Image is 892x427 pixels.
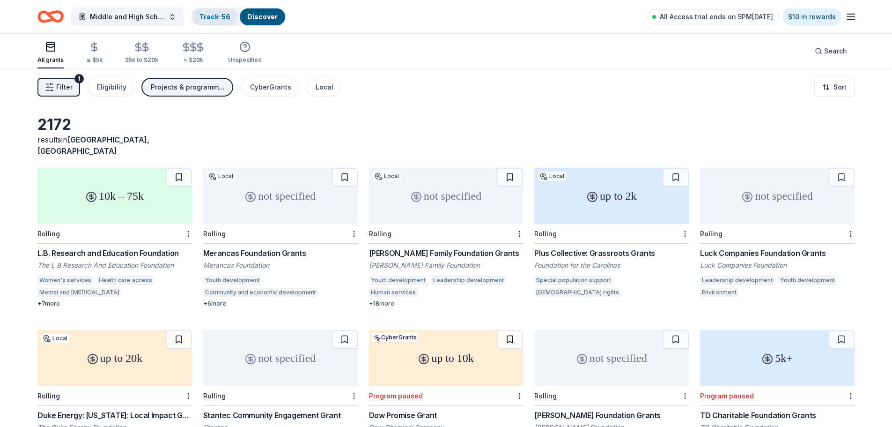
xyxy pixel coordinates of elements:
[37,168,192,307] a: 10k – 75kRollingL.B. Research and Education FoundationThe L B Research And Education FoundationWo...
[203,300,358,307] div: + 6 more
[125,38,158,68] button: $5k to $20k
[125,56,158,64] div: $5k to $20k
[534,230,557,238] div: Rolling
[369,168,523,224] div: not specified
[97,276,154,285] div: Health care access
[203,168,358,307] a: not specifiedLocalRollingMerancas Foundation GrantsMerancas FoundationYouth developmentCommunity ...
[700,247,855,259] div: Luck Companies Foundation Grants
[90,11,165,22] span: Middle and High School Mentorship Program
[203,392,226,400] div: Rolling
[778,276,837,285] div: Youth development
[534,392,557,400] div: Rolling
[369,247,523,259] div: [PERSON_NAME] Family Foundation Grants
[228,37,262,68] button: Unspecified
[56,82,73,93] span: Filter
[538,172,566,181] div: Local
[700,261,855,270] div: Luck Companies Foundation
[807,42,855,60] button: Search
[37,6,64,28] a: Home
[250,82,291,93] div: CyberGrants
[191,7,286,26] button: Track· 56Discover
[372,333,419,342] div: CyberGrants
[37,115,192,134] div: 2172
[534,330,689,386] div: not specified
[228,56,262,64] div: Unspecified
[814,78,855,97] button: Sort
[700,288,738,297] div: Environment
[37,168,192,224] div: 10k – 75k
[37,78,80,97] button: Filter1
[203,330,358,386] div: not specified
[373,172,401,181] div: Local
[37,135,149,156] span: [GEOGRAPHIC_DATA], [GEOGRAPHIC_DATA]
[203,168,358,224] div: not specified
[37,276,93,285] div: Women's services
[431,276,506,285] div: Leadership development
[534,410,689,421] div: [PERSON_NAME] Foundation Grants
[37,56,64,64] div: All grants
[534,247,689,259] div: Plus Collective: Grassroots Grants
[203,247,358,259] div: Merancas Foundation Grants
[37,247,192,259] div: L.B. Research and Education Foundation
[369,276,428,285] div: Youth development
[369,230,391,238] div: Rolling
[74,74,84,83] div: 1
[86,56,103,64] div: ≤ $5k
[534,288,621,297] div: [DEMOGRAPHIC_DATA] rights
[86,38,103,68] button: ≤ $5k
[534,168,689,224] div: up to 2k
[203,230,226,238] div: Rolling
[37,135,149,156] span: in
[199,13,230,21] a: Track· 56
[71,7,184,26] button: Middle and High School Mentorship Program
[247,13,278,21] a: Discover
[369,410,523,421] div: Dow Promise Grant
[37,300,192,307] div: + 7 more
[833,82,847,93] span: Sort
[37,134,192,157] div: results
[534,276,613,285] div: Special population support
[181,56,206,64] div: > $20k
[534,261,689,270] div: Foundation for the Carolinas
[700,168,855,224] div: not specified
[97,82,126,93] div: Eligibility
[181,38,206,68] button: > $20k
[37,392,60,400] div: Rolling
[660,11,773,22] span: All Access trial ends on 5PM[DATE]
[824,45,847,57] span: Search
[37,410,192,421] div: Duke Energy: [US_STATE]: Local Impact Grants
[700,392,754,400] div: Program paused
[700,230,722,238] div: Rolling
[203,288,318,297] div: Community and economic development
[37,37,64,68] button: All grants
[37,230,60,238] div: Rolling
[316,82,333,93] div: Local
[41,334,69,343] div: Local
[369,288,418,297] div: Human services
[141,78,233,97] button: Projects & programming, Scholarship, Education, General operations, Training and capacity buildin...
[369,330,523,386] div: up to 10k
[700,276,774,285] div: Leadership development
[207,172,235,181] div: Local
[88,78,134,97] button: Eligibility
[203,276,262,285] div: Youth development
[369,168,523,307] a: not specifiedLocalRolling[PERSON_NAME] Family Foundation Grants[PERSON_NAME] Family FoundationYou...
[37,261,192,270] div: The L B Research And Education Foundation
[782,8,841,25] a: $10 in rewards
[369,300,523,307] div: + 18 more
[151,82,226,93] div: Projects & programming, Scholarship, Education, General operations, Training and capacity buildin...
[534,168,689,300] a: up to 2kLocalRollingPlus Collective: Grassroots GrantsFoundation for the CarolinasSpecial populat...
[203,410,358,421] div: Stantec Community Engagement Grant
[700,330,855,386] div: 5k+
[306,78,341,97] button: Local
[241,78,299,97] button: CyberGrants
[37,288,121,297] div: Mental and [MEDICAL_DATA]
[203,261,358,270] div: Merancas Foundation
[37,330,192,386] div: up to 20k
[369,261,523,270] div: [PERSON_NAME] Family Foundation
[369,392,423,400] div: Program paused
[647,9,779,24] a: All Access trial ends on 5PM[DATE]
[700,410,855,421] div: TD Charitable Foundation Grants
[700,168,855,300] a: not specifiedRollingLuck Companies Foundation GrantsLuck Companies FoundationLeadership developme...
